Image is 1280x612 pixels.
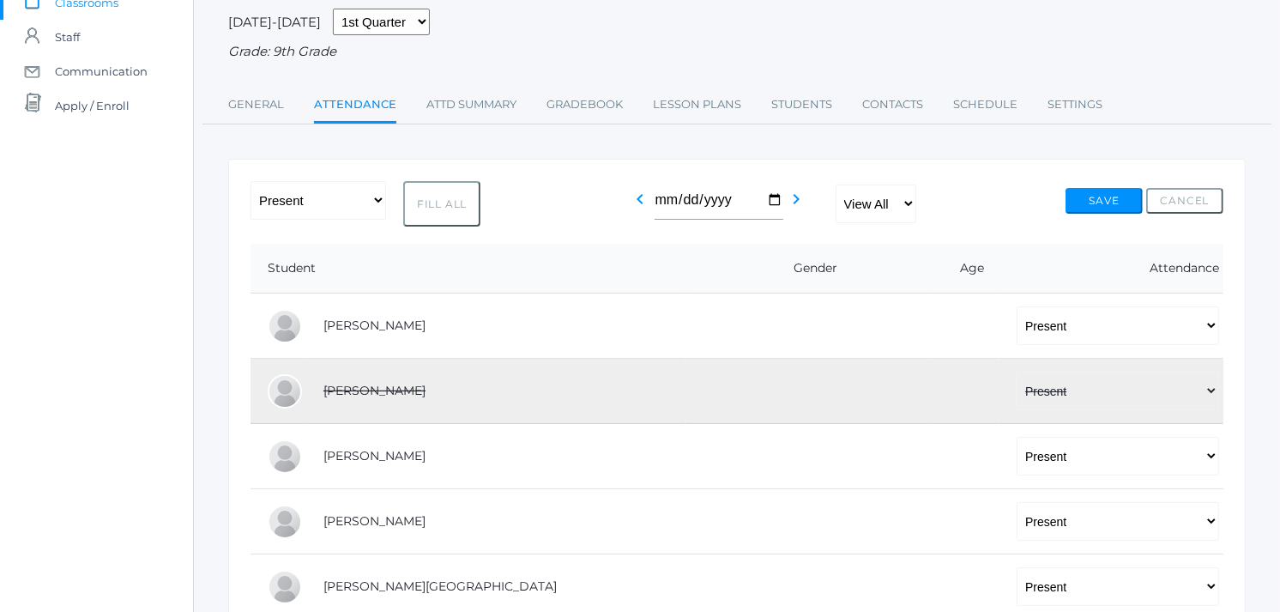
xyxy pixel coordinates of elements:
[1048,88,1102,122] a: Settings
[314,88,396,124] a: Attendance
[631,197,651,213] a: chevron_left
[228,88,284,122] a: General
[228,14,321,30] span: [DATE]-[DATE]
[323,579,557,594] a: [PERSON_NAME][GEOGRAPHIC_DATA]
[862,88,923,122] a: Contacts
[55,54,148,88] span: Communication
[323,513,426,529] a: [PERSON_NAME]
[268,309,302,343] div: Pierce Brozek
[686,244,932,294] th: Gender
[1066,188,1143,214] button: Save
[403,181,480,227] button: Fill All
[55,88,130,123] span: Apply / Enroll
[55,20,80,54] span: Staff
[631,189,651,209] i: chevron_left
[228,42,1246,62] div: Grade: 9th Grade
[953,88,1017,122] a: Schedule
[1146,188,1223,214] button: Cancel
[426,88,516,122] a: Attd Summary
[323,383,426,398] a: [PERSON_NAME]
[932,244,999,294] th: Age
[268,439,302,474] div: Reese Carr
[771,88,832,122] a: Students
[653,88,741,122] a: Lesson Plans
[323,448,426,464] a: [PERSON_NAME]
[787,197,807,213] a: chevron_right
[999,244,1223,294] th: Attendance
[546,88,623,122] a: Gradebook
[268,570,302,604] div: Austin Hill
[323,318,426,333] a: [PERSON_NAME]
[251,244,686,294] th: Student
[787,189,807,209] i: chevron_right
[268,374,302,409] div: Zoe Carr
[268,505,302,539] div: LaRae Erner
